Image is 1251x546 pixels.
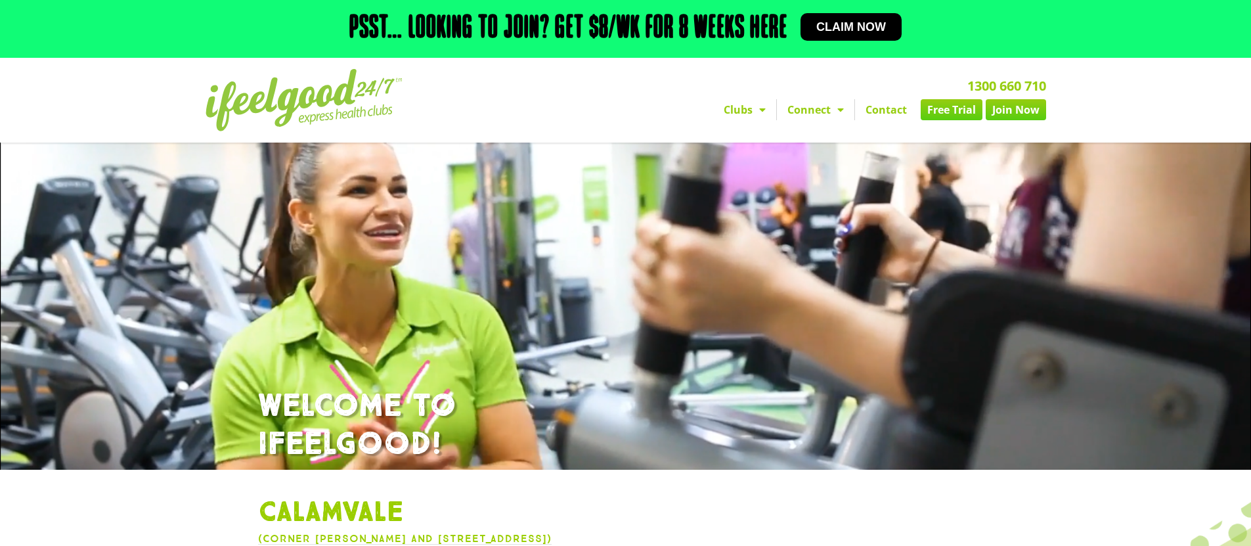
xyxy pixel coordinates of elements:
[967,77,1046,95] a: 1300 660 710
[921,99,982,120] a: Free Trial
[855,99,917,120] a: Contact
[986,99,1046,120] a: Join Now
[258,388,994,463] h1: WELCOME TO IFEELGOOD!
[777,99,854,120] a: Connect
[258,532,552,545] a: (Corner [PERSON_NAME] and [STREET_ADDRESS])
[504,99,1046,120] nav: Menu
[801,13,902,41] a: Claim now
[349,13,787,45] h2: Psst… Looking to join? Get $8/wk for 8 weeks here
[816,21,886,33] span: Claim now
[258,496,994,530] h1: Calamvale
[713,99,776,120] a: Clubs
